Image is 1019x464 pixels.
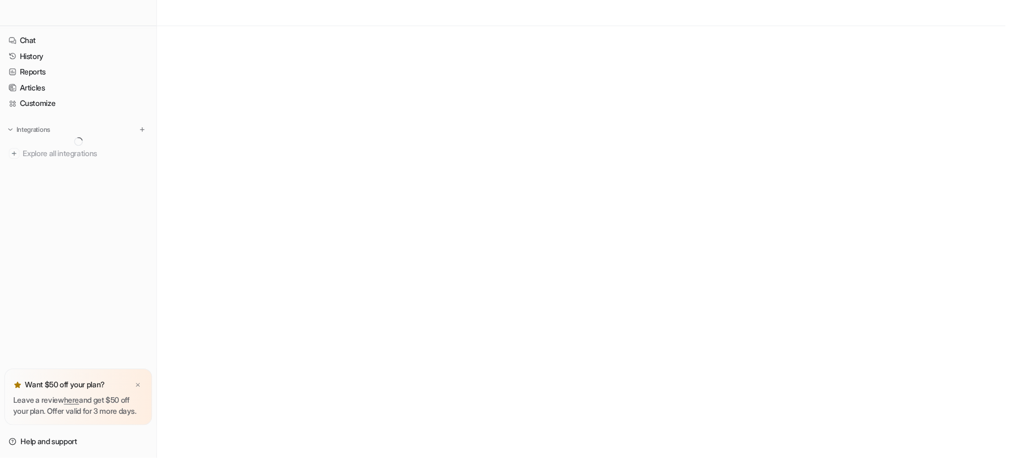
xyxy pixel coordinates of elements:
[9,150,20,161] img: explore all integrations
[23,147,150,164] span: Explore all integrations
[4,49,154,65] a: History
[136,387,143,394] img: x
[4,33,154,49] a: Chat
[4,148,154,163] a: Explore all integrations
[4,97,154,113] a: Customize
[25,385,107,396] p: Want $50 off your plan?
[4,440,154,455] a: Help and support
[140,127,148,135] img: menu_add.svg
[4,65,154,81] a: Reports
[7,127,14,135] img: expand menu
[13,386,22,394] img: star
[4,81,154,97] a: Articles
[13,400,145,422] p: Leave a review and get $50 off your plan. Offer valid for 3 more days.
[4,126,54,137] button: Integrations
[17,127,51,136] p: Integrations
[65,401,80,410] a: here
